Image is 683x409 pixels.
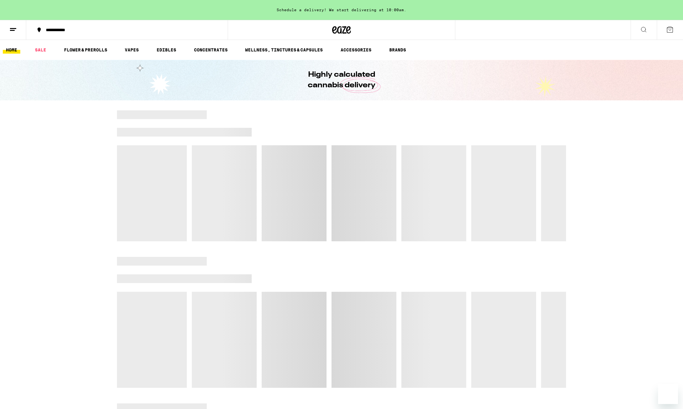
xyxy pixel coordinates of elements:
a: FLOWER & PREROLLS [61,46,110,54]
a: VAPES [122,46,142,54]
a: EDIBLES [153,46,179,54]
a: ACCESSORIES [337,46,375,54]
a: HOME [3,46,20,54]
h1: Highly calculated cannabis delivery [290,70,393,91]
a: BRANDS [386,46,409,54]
iframe: Button to launch messaging window [658,384,678,404]
a: WELLNESS, TINCTURES & CAPSULES [242,46,326,54]
a: SALE [32,46,49,54]
a: CONCENTRATES [191,46,231,54]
